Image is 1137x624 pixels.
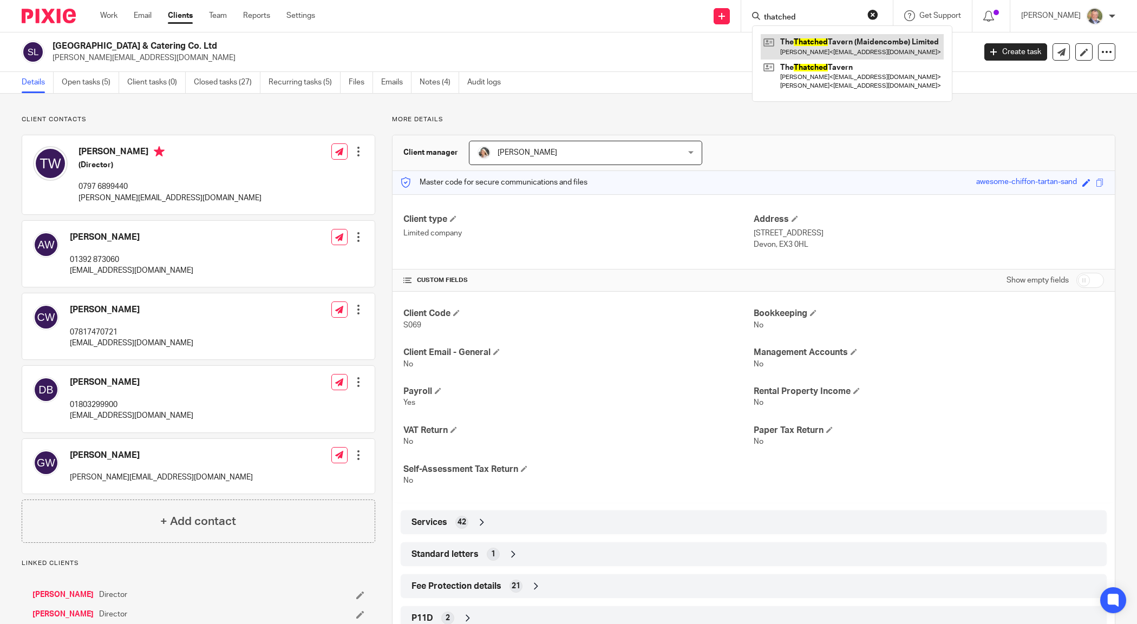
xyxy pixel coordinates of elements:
a: Details [22,72,54,93]
span: No [754,399,763,406]
h4: Client Email - General [403,347,754,358]
h4: [PERSON_NAME] [70,232,193,243]
img: High%20Res%20Andrew%20Price%20Accountants_Poppy%20Jakes%20photography-1109.jpg [1086,8,1103,25]
a: Email [134,10,152,21]
a: Client tasks (0) [127,72,186,93]
span: 42 [458,517,466,528]
p: More details [392,115,1115,124]
span: Director [99,609,127,620]
p: [PERSON_NAME][EMAIL_ADDRESS][DOMAIN_NAME] [79,193,262,203]
span: Director [99,589,127,600]
a: Open tasks (5) [62,72,119,93]
span: Fee Protection details [411,581,501,592]
img: Pixie [22,9,76,23]
span: No [403,438,413,445]
span: 21 [512,581,520,592]
span: Yes [403,399,415,406]
h2: [GEOGRAPHIC_DATA] & Catering Co. Ltd [53,41,785,52]
h4: Payroll [403,386,754,397]
img: svg%3E [22,41,44,63]
p: Linked clients [22,559,375,568]
p: [PERSON_NAME][EMAIL_ADDRESS][DOMAIN_NAME] [70,472,253,483]
span: No [403,477,413,484]
h4: Management Accounts [754,347,1104,358]
h4: [PERSON_NAME] [70,377,193,388]
label: Show empty fields [1007,275,1069,286]
h4: Bookkeeping [754,308,1104,319]
span: Standard letters [411,549,479,560]
img: svg%3E [33,377,59,403]
h4: Rental Property Income [754,386,1104,397]
h4: Paper Tax Return [754,425,1104,436]
a: Create task [984,43,1047,61]
h4: CUSTOM FIELDS [403,276,754,285]
h4: Self-Assessment Tax Return [403,464,754,475]
h4: [PERSON_NAME] [79,146,262,160]
p: [STREET_ADDRESS] [754,228,1104,239]
p: [EMAIL_ADDRESS][DOMAIN_NAME] [70,410,193,421]
img: svg%3E [33,232,59,258]
span: Get Support [919,12,961,19]
a: Reports [243,10,270,21]
span: Services [411,517,447,528]
span: No [403,360,413,368]
p: Client contacts [22,115,375,124]
a: [PERSON_NAME] [32,609,94,620]
span: No [754,360,763,368]
a: Settings [286,10,315,21]
h3: Client manager [403,147,458,158]
p: Master code for secure communications and files [401,177,587,188]
h4: VAT Return [403,425,754,436]
h4: [PERSON_NAME] [70,450,253,461]
h4: Client Code [403,308,754,319]
a: Notes (4) [420,72,459,93]
p: 0797 6899440 [79,181,262,192]
img: High%20Res%20Andrew%20Price%20Accountants_Poppy%20Jakes%20photography-1187-3.jpg [478,146,491,159]
span: S069 [403,321,421,329]
p: Devon, EX3 0HL [754,239,1104,250]
p: Limited company [403,228,754,239]
input: Search [763,13,860,23]
a: Team [209,10,227,21]
a: Work [100,10,117,21]
p: [PERSON_NAME][EMAIL_ADDRESS][DOMAIN_NAME] [53,52,968,63]
p: 01392 873060 [70,254,193,265]
img: svg%3E [33,450,59,476]
a: Audit logs [467,72,509,93]
a: Emails [381,72,411,93]
img: svg%3E [33,304,59,330]
h4: Address [754,214,1104,225]
a: Clients [168,10,193,21]
div: awesome-chiffon-tartan-sand [976,176,1077,189]
p: [PERSON_NAME] [1021,10,1081,21]
span: 2 [446,613,450,623]
p: 01803299900 [70,399,193,410]
p: [EMAIL_ADDRESS][DOMAIN_NAME] [70,338,193,349]
a: [PERSON_NAME] [32,589,94,600]
span: No [754,438,763,445]
i: Primary [154,146,165,157]
h4: [PERSON_NAME] [70,304,193,316]
button: Clear [867,9,878,20]
a: Closed tasks (27) [194,72,260,93]
img: svg%3E [33,146,68,181]
h5: (Director) [79,160,262,170]
a: Recurring tasks (5) [269,72,341,93]
a: Files [349,72,373,93]
p: [EMAIL_ADDRESS][DOMAIN_NAME] [70,265,193,276]
span: 1 [491,549,495,560]
span: P11D [411,613,433,624]
h4: + Add contact [160,513,236,530]
span: [PERSON_NAME] [498,149,557,156]
span: No [754,321,763,329]
h4: Client type [403,214,754,225]
p: 07817470721 [70,327,193,338]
